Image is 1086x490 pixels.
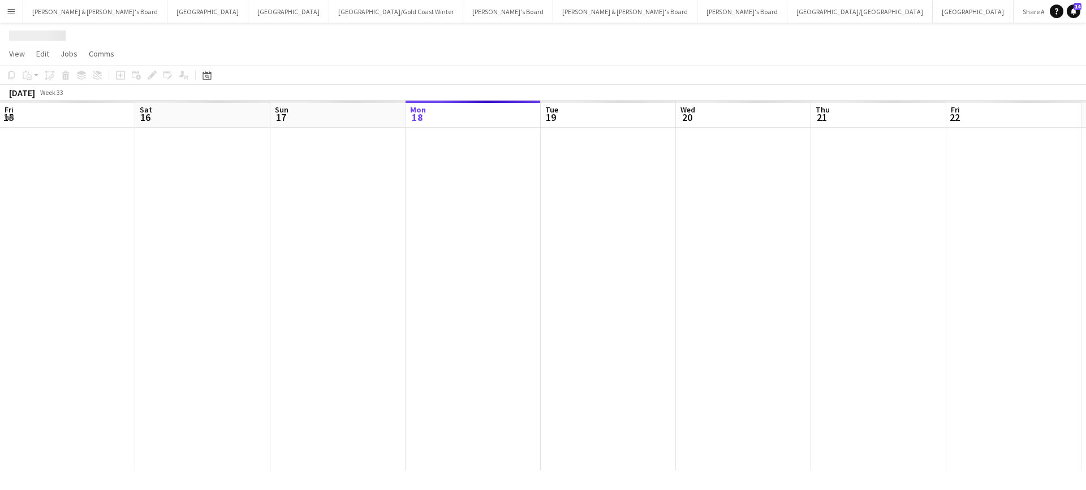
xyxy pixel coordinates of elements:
button: [PERSON_NAME]'s Board [697,1,787,23]
a: Comms [84,46,119,61]
span: Sun [275,105,288,115]
button: [GEOGRAPHIC_DATA]/[GEOGRAPHIC_DATA] [787,1,933,23]
span: Jobs [61,49,77,59]
span: 21 [814,111,830,124]
button: [PERSON_NAME] & [PERSON_NAME]'s Board [553,1,697,23]
span: Sat [140,105,152,115]
span: 15 [3,111,14,124]
span: Thu [816,105,830,115]
a: Jobs [56,46,82,61]
a: View [5,46,29,61]
span: 17 [273,111,288,124]
button: [GEOGRAPHIC_DATA] [248,1,329,23]
span: View [9,49,25,59]
span: Week 33 [37,88,66,97]
button: [GEOGRAPHIC_DATA] [933,1,1014,23]
span: 18 [408,111,426,124]
span: 16 [138,111,152,124]
a: 14 [1067,5,1080,18]
span: Wed [680,105,695,115]
span: Edit [36,49,49,59]
span: Mon [410,105,426,115]
span: Fri [951,105,960,115]
span: Tue [545,105,558,115]
span: Fri [5,105,14,115]
button: [PERSON_NAME]'s Board [463,1,553,23]
span: 14 [1074,3,1081,10]
span: 20 [679,111,695,124]
span: 22 [949,111,960,124]
button: [GEOGRAPHIC_DATA] [167,1,248,23]
button: [PERSON_NAME] & [PERSON_NAME]'s Board [23,1,167,23]
div: [DATE] [9,87,35,98]
button: [GEOGRAPHIC_DATA]/Gold Coast Winter [329,1,463,23]
a: Edit [32,46,54,61]
span: 19 [544,111,558,124]
span: Comms [89,49,114,59]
